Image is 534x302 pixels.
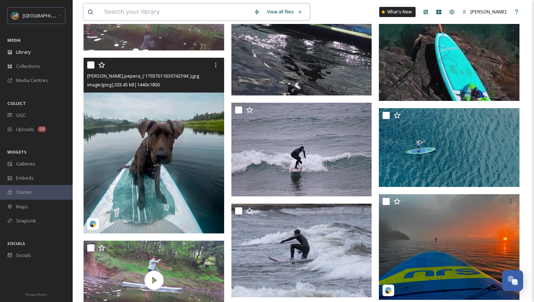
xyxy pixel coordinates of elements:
[385,287,392,294] img: snapsea-logo.png
[16,203,28,210] span: Maps
[379,194,519,299] img: billthompson1234_('17962650512577708',).jpg
[263,5,306,19] a: View all files
[87,73,199,79] span: [PERSON_NAME].pepera_('17937011639742594',).jpg
[38,126,46,132] div: 18
[502,270,523,291] button: Open Chat
[101,4,250,20] input: Search your library
[231,204,372,297] img: d8d0e7ab-4070-f72f-e6f3-9b219d8b152a.jpg
[84,58,224,233] img: carlee.pepera_('17937011639742594',).jpg
[7,101,26,106] span: COLLECT
[16,63,40,70] span: Collections
[16,126,34,133] span: Uploads
[26,292,47,297] span: Privacy Policy
[7,37,21,43] span: MEDIA
[458,5,510,19] a: [PERSON_NAME]
[26,290,47,298] a: Privacy Policy
[16,252,31,259] span: Socials
[16,49,31,56] span: Library
[16,175,34,181] span: Embeds
[7,241,25,246] span: SOCIALS
[16,217,36,224] span: SnapLink
[16,160,36,167] span: Galleries
[12,12,19,19] img: Snapsea%20Profile.jpg
[16,112,26,119] span: UGC
[379,108,519,187] img: DJI_20230822132235_0032_D.jpg
[16,189,32,196] span: Stories
[23,12,93,19] span: [GEOGRAPHIC_DATA][US_STATE]
[7,149,27,155] span: WIDGETS
[231,103,372,196] img: Upper Peninsula_Haley Trimer_5.jpg
[16,77,48,84] span: Media Centres
[89,220,97,228] img: snapsea-logo.png
[470,8,506,15] span: [PERSON_NAME]
[379,7,416,17] a: What's New
[87,81,160,88] span: image/jpeg | 203.45 kB | 1440 x 1800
